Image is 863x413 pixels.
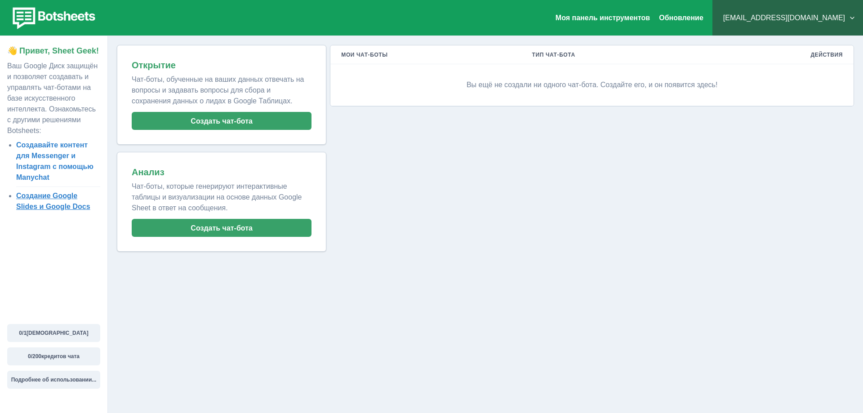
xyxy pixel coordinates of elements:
a: Создание Google Slides и Google Docs [16,192,90,210]
font: Подробнее об использовании... [11,377,97,383]
a: Создавайте контент для Messenger и Instagram с помощью Manychat [16,141,93,181]
font: Тип чат-бота [532,52,575,58]
font: [DEMOGRAPHIC_DATA] [27,330,89,336]
img: botsheets-logo.png [7,5,98,31]
font: Мои чат-боты [341,52,387,58]
button: 0/1[DEMOGRAPHIC_DATA] [7,324,100,342]
button: Создать чат-бота [132,112,311,130]
font: Чат-боты, которые генерируют интерактивные таблицы и визуализации на основе данных Google Sheet в... [132,182,302,212]
font: 1 [23,330,27,336]
font: 0 [28,353,31,360]
font: кредитов чата [41,353,80,360]
button: [EMAIL_ADDRESS][DOMAIN_NAME] [720,9,856,27]
font: Анализ [132,167,165,177]
font: 👋 Привет, Sheet Geek! [7,46,99,55]
font: 0 [19,330,22,336]
a: Моя панель инструментов [556,14,650,22]
font: Открытие [132,60,176,70]
font: / [22,330,23,336]
font: Вы ещё не создали ни одного чат-бота. Создайте его, и он появится здесь! [467,81,717,89]
font: Чат-боты, обученные на ваших данных отвечать на вопросы и задавать вопросы для сбора и сохранения... [132,75,304,105]
button: Создать чат-бота [132,219,311,237]
font: Действия [810,52,843,58]
font: / [31,353,32,360]
button: Подробнее об использовании... [7,371,100,389]
font: 200 [32,353,41,360]
font: Создать чат-бота [191,117,253,125]
button: 0/200кредитов чата [7,347,100,365]
font: Обновление [659,14,703,22]
font: Создать чат-бота [191,224,253,232]
font: Ваш Google Диск защищён и позволяет создавать и управлять чат-ботами на базе искусственного интел... [7,62,98,134]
